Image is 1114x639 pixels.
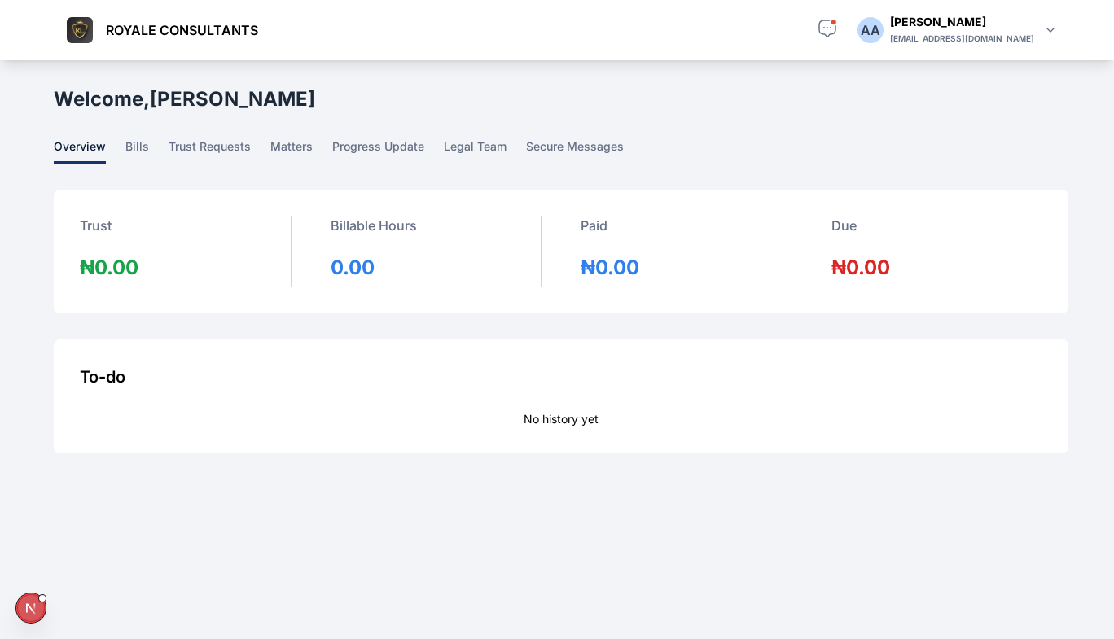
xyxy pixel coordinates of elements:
span: secure messages [526,138,624,164]
div: [PERSON_NAME] [890,14,1034,30]
span: overview [54,138,106,164]
div: [EMAIL_ADDRESS][DOMAIN_NAME] [890,30,1034,46]
div: A A [857,20,884,40]
div: Due [831,216,890,255]
div: ₦0.00 [831,255,890,281]
span: trust requests [169,138,251,164]
div: Billable Hours [331,216,417,255]
span: progress update [332,138,424,164]
div: Trust [80,216,138,255]
div: ₦0.00 [581,255,639,281]
div: 0.00 [331,255,417,281]
a: overview [54,138,125,164]
button: AA [857,17,884,43]
button: AA[PERSON_NAME][EMAIL_ADDRESS][DOMAIN_NAME] [857,14,1060,46]
span: legal team [444,138,507,164]
span: bills [125,138,149,164]
a: legal team [444,138,526,164]
h1: Welcome, [PERSON_NAME] [54,86,315,112]
div: Paid [581,216,639,255]
div: To-do [80,365,1042,388]
span: No history yet [524,412,599,426]
a: trust requests [169,138,270,164]
a: progress update [332,138,444,164]
a: bills [125,138,169,164]
a: matters [270,138,332,164]
span: matters [270,138,313,164]
a: secure messages [526,138,643,164]
span: ROYALE CONSULTANTS [106,20,258,40]
div: ₦0.00 [80,255,138,281]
